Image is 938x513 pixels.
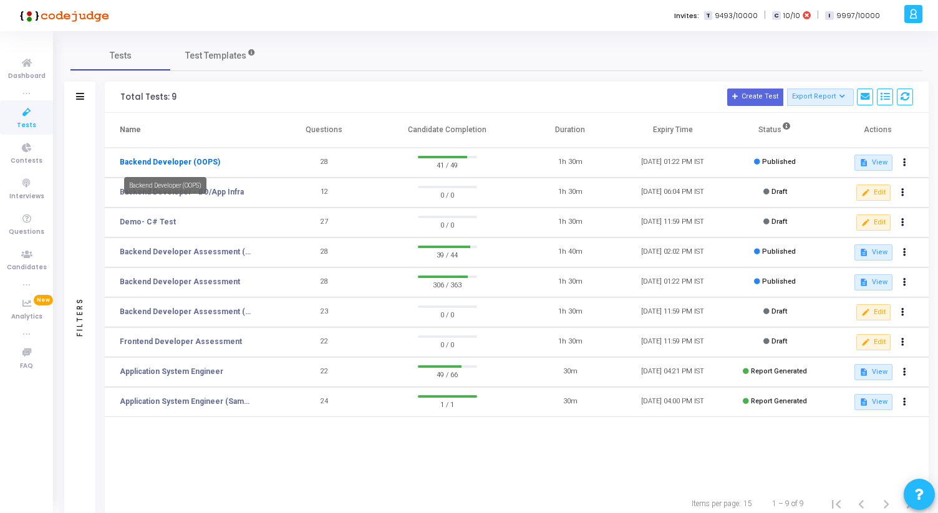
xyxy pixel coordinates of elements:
label: Invites: [674,11,699,21]
td: 23 [273,297,375,327]
a: Backend Developer Assessment [120,276,240,287]
span: Draft [771,218,787,226]
button: View [854,155,892,171]
span: Draft [771,337,787,345]
span: Tests [17,120,36,131]
div: Filters [74,248,85,385]
mat-icon: description [859,248,868,257]
span: C [772,11,780,21]
button: View [854,244,892,261]
td: 1h 30m [519,267,621,297]
td: 30m [519,357,621,387]
span: 49 / 66 [418,368,477,380]
span: 0 / 0 [418,308,477,320]
td: [DATE] 11:59 PM IST [621,297,723,327]
td: 1h 30m [519,208,621,237]
span: | [817,9,819,22]
td: 1h 30m [519,178,621,208]
td: [DATE] 01:22 PM IST [621,267,723,297]
a: Application System Engineer [120,366,223,377]
span: FAQ [20,361,33,372]
button: View [854,274,892,290]
a: Backend Developer (OOPS) [120,156,220,168]
span: | [764,9,766,22]
span: 9997/10000 [836,11,880,21]
span: 1 / 1 [418,398,477,410]
mat-icon: edit [861,188,870,197]
button: Edit [856,185,891,201]
span: Published [762,247,796,256]
mat-icon: edit [861,308,870,317]
div: Items per page: [692,498,741,509]
td: [DATE] 04:21 PM IST [621,357,723,387]
button: Edit [856,334,891,350]
span: Tests [110,49,132,62]
td: 12 [273,178,375,208]
mat-icon: description [859,398,868,406]
span: Test Templates [185,49,246,62]
span: New [34,295,53,305]
span: 0 / 0 [418,338,477,350]
button: View [854,394,892,410]
a: Application System Engineer (Sample Test) [120,396,254,407]
td: 27 [273,208,375,237]
img: logo [16,3,109,28]
td: 22 [273,357,375,387]
span: Report Generated [751,397,807,405]
mat-icon: description [859,278,868,287]
td: 28 [273,267,375,297]
div: Backend Developer (OOPS) [124,177,206,194]
span: Report Generated [751,367,807,375]
span: 10/10 [783,11,800,21]
td: 1h 30m [519,148,621,178]
th: Name [105,113,273,148]
span: Analytics [11,312,42,322]
div: 15 [743,498,752,509]
mat-icon: description [859,368,868,376]
span: Interviews [9,191,44,202]
td: 1h 40m [519,237,621,267]
span: 41 / 49 [418,158,477,171]
mat-icon: edit [861,338,870,347]
mat-icon: description [859,158,868,167]
th: Candidate Completion [375,113,519,148]
span: 0 / 0 [418,218,477,231]
span: 39 / 44 [418,248,477,261]
button: Edit [856,214,891,231]
td: 28 [273,237,375,267]
div: 1 – 9 of 9 [772,498,804,509]
span: Published [762,158,796,166]
span: 306 / 363 [418,278,477,290]
button: Edit [856,304,891,320]
th: Actions [826,113,929,148]
td: [DATE] 11:59 PM IST [621,327,723,357]
a: Backend Developer Assessment (C# & .Net) [120,306,254,317]
th: Status [724,113,826,148]
th: Questions [273,113,375,148]
span: Dashboard [8,71,46,82]
td: [DATE] 11:59 PM IST [621,208,723,237]
td: 1h 30m [519,327,621,357]
a: Frontend Developer Assessment [120,336,242,347]
th: Duration [519,113,621,148]
td: 28 [273,148,375,178]
span: I [825,11,833,21]
span: Contests [11,156,42,166]
td: [DATE] 01:22 PM IST [621,148,723,178]
span: 9493/10000 [715,11,758,21]
td: 30m [519,387,621,417]
span: Draft [771,188,787,196]
td: 22 [273,327,375,357]
button: View [854,364,892,380]
span: Questions [9,227,44,237]
td: [DATE] 04:00 PM IST [621,387,723,417]
mat-icon: edit [861,218,870,227]
button: Create Test [727,89,783,106]
td: 24 [273,387,375,417]
th: Expiry Time [621,113,723,148]
td: [DATE] 06:04 PM IST [621,178,723,208]
div: Total Tests: 9 [120,92,176,102]
span: T [704,11,712,21]
td: [DATE] 02:02 PM IST [621,237,723,267]
button: Export Report [787,89,854,106]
